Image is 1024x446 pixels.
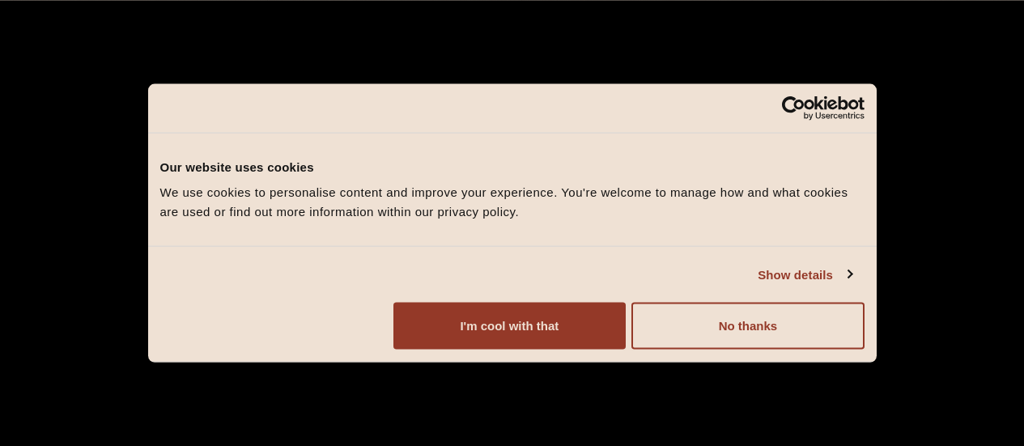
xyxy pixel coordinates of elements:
[160,157,865,176] div: Our website uses cookies
[758,265,852,284] a: Show details
[723,96,865,120] a: Usercentrics Cookiebot - opens in a new window
[631,303,864,350] button: No thanks
[160,183,865,222] div: We use cookies to personalise content and improve your experience. You're welcome to manage how a...
[393,303,626,350] button: I'm cool with that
